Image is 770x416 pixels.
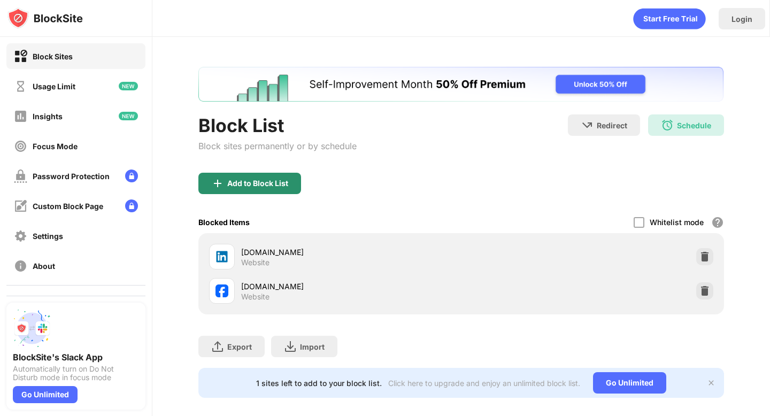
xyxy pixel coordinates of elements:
img: lock-menu.svg [125,199,138,212]
div: Block List [198,114,357,136]
div: 1 sites left to add to your block list. [256,379,382,388]
div: Click here to upgrade and enjoy an unlimited block list. [388,379,580,388]
div: Focus Mode [33,142,78,151]
img: focus-off.svg [14,140,27,153]
div: Website [241,292,269,302]
div: [DOMAIN_NAME] [241,281,461,292]
div: [DOMAIN_NAME] [241,246,461,258]
div: Go Unlimited [593,372,666,394]
div: Automatically turn on Do Not Disturb mode in focus mode [13,365,139,382]
img: about-off.svg [14,259,27,273]
img: insights-off.svg [14,110,27,123]
div: Custom Block Page [33,202,103,211]
div: Whitelist mode [650,218,704,227]
div: Website [241,258,269,267]
div: Export [227,342,252,351]
img: new-icon.svg [119,112,138,120]
div: Block sites permanently or by schedule [198,141,357,151]
iframe: Banner [198,67,723,102]
img: x-button.svg [707,379,715,387]
div: Login [731,14,752,24]
img: favicons [215,250,228,263]
img: new-icon.svg [119,82,138,90]
div: animation [633,8,706,29]
img: settings-off.svg [14,229,27,243]
img: customize-block-page-off.svg [14,199,27,213]
div: Blocked Items [198,218,250,227]
div: Import [300,342,325,351]
div: BlockSite's Slack App [13,352,139,363]
img: push-slack.svg [13,309,51,348]
div: Schedule [677,121,711,130]
img: logo-blocksite.svg [7,7,83,29]
img: lock-menu.svg [125,170,138,182]
div: Usage Limit [33,82,75,91]
div: Go Unlimited [13,386,78,403]
img: time-usage-off.svg [14,80,27,93]
div: Insights [33,112,63,121]
img: block-on.svg [14,50,27,63]
div: Add to Block List [227,179,288,188]
div: Password Protection [33,172,110,181]
div: Redirect [597,121,627,130]
div: Settings [33,232,63,241]
img: favicons [215,284,228,297]
div: Block Sites [33,52,73,61]
div: About [33,261,55,271]
img: password-protection-off.svg [14,170,27,183]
